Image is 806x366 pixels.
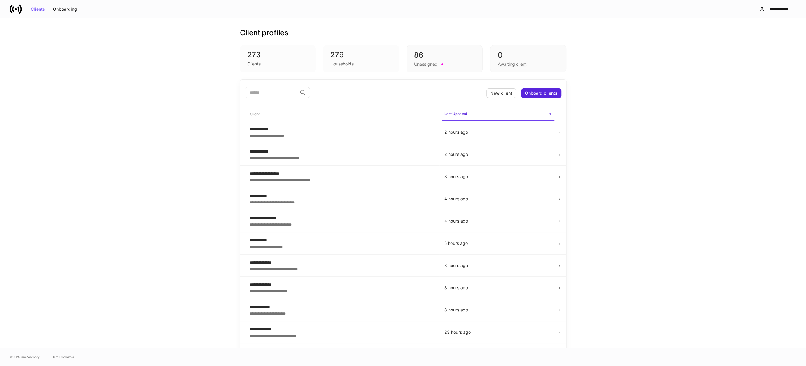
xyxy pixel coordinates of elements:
button: Onboarding [49,4,81,14]
div: Onboarding [53,7,77,11]
div: Awaiting client [498,61,526,67]
p: 2 hours ago [444,129,552,135]
p: 8 hours ago [444,307,552,313]
div: 86Unassigned [407,45,483,72]
div: Clients [247,61,261,67]
p: 3 hours ago [444,174,552,180]
p: 2 hours ago [444,151,552,157]
div: 0Awaiting client [490,45,566,72]
h3: Client profiles [240,28,288,38]
span: © 2025 OneAdvisory [10,354,40,359]
span: Client [247,108,437,121]
p: 8 hours ago [444,285,552,291]
h6: Client [250,111,260,117]
button: Onboard clients [521,88,561,98]
p: 4 hours ago [444,196,552,202]
div: 273 [247,50,309,60]
span: Last Updated [442,108,554,121]
div: Unassigned [414,61,438,67]
div: Clients [31,7,45,11]
div: 0 [498,50,558,60]
div: 279 [330,50,392,60]
div: Households [330,61,354,67]
h6: Last Updated [444,111,467,117]
div: 86 [414,50,475,60]
div: Onboard clients [525,91,558,95]
p: 8 hours ago [444,262,552,269]
button: Clients [27,4,49,14]
p: 4 hours ago [444,218,552,224]
div: New client [490,91,512,95]
p: 23 hours ago [444,329,552,335]
p: 5 hours ago [444,240,552,246]
a: Data Disclaimer [52,354,74,359]
button: New client [486,88,516,98]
